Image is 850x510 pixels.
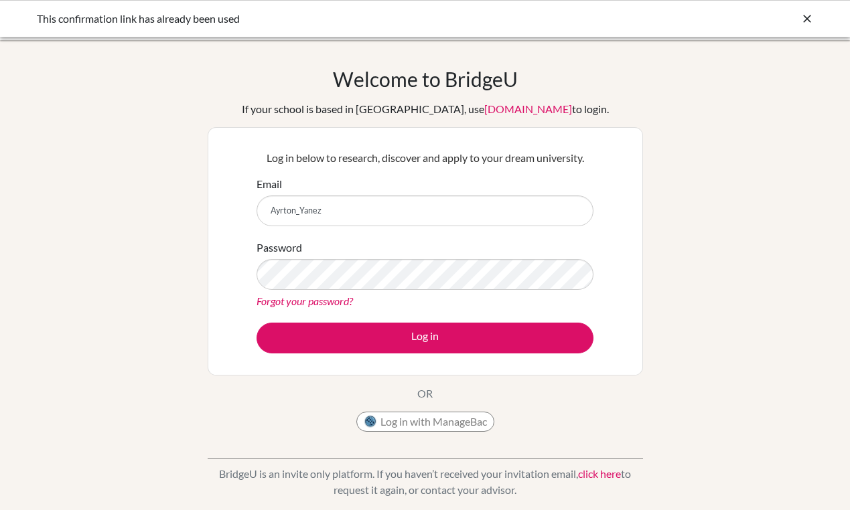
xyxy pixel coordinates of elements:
a: Forgot your password? [257,294,353,307]
a: [DOMAIN_NAME] [484,102,572,115]
label: Email [257,176,282,192]
h1: Welcome to BridgeU [333,67,518,91]
p: OR [417,386,433,402]
p: BridgeU is an invite only platform. If you haven’t received your invitation email, to request it ... [208,466,643,498]
a: click here [578,467,621,480]
div: This confirmation link has already been used [37,11,613,27]
div: If your school is based in [GEOGRAPHIC_DATA], use to login. [242,101,609,117]
label: Password [257,240,302,256]
p: Log in below to research, discover and apply to your dream university. [257,150,593,166]
button: Log in [257,323,593,353]
button: Log in with ManageBac [356,412,494,432]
